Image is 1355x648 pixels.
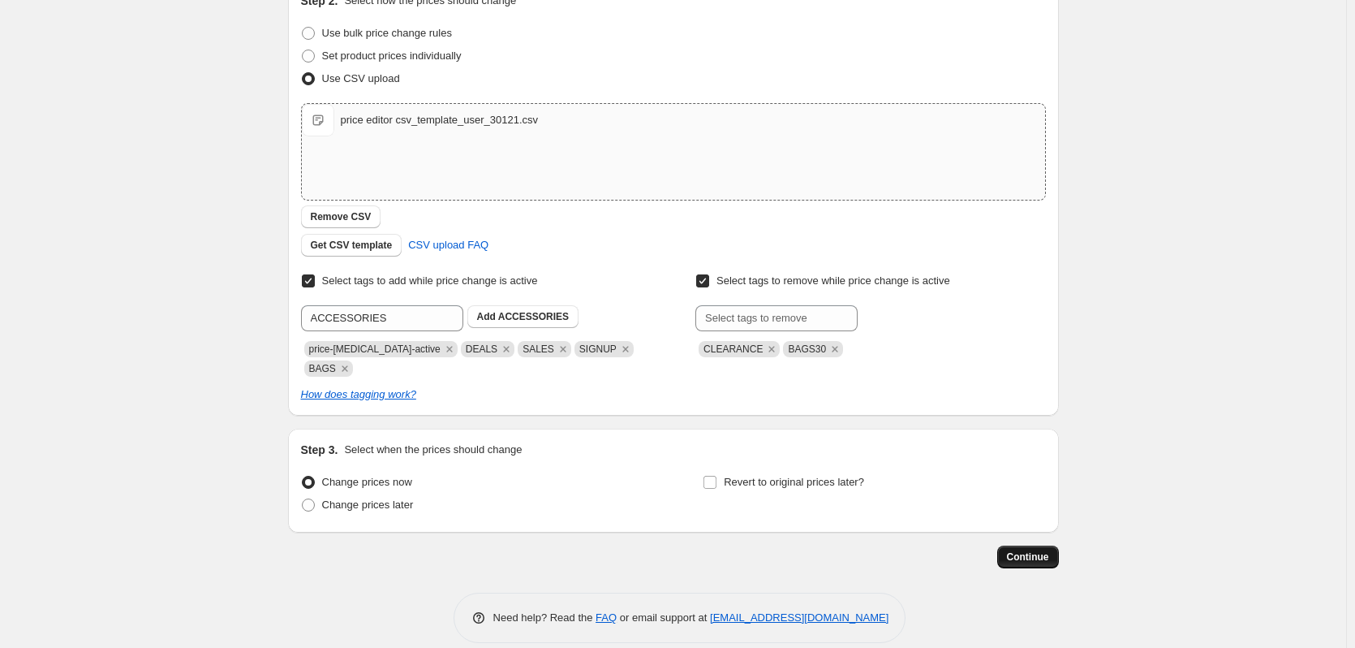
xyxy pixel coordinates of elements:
span: Select tags to remove while price change is active [716,274,950,287]
button: Remove CLEARANCE [764,342,779,356]
span: Change prices now [322,476,412,488]
span: CLEARANCE [703,343,763,355]
a: CSV upload FAQ [398,232,498,258]
span: Revert to original prices later? [724,476,864,488]
a: How does tagging work? [301,388,416,400]
button: Remove CSV [301,205,381,228]
input: Select tags to add [301,305,463,331]
span: CSV upload FAQ [408,237,488,253]
a: FAQ [596,611,617,624]
a: [EMAIL_ADDRESS][DOMAIN_NAME] [710,611,888,624]
span: DEALS [466,343,497,355]
button: Remove SIGNUP [618,342,633,356]
h2: Step 3. [301,442,338,458]
button: Remove BAGS30 [828,342,842,356]
span: SALES [523,343,554,355]
button: Remove BAGS [338,361,352,376]
span: Need help? Read the [493,611,596,624]
span: BAGS [309,363,336,374]
button: Remove DEALS [499,342,514,356]
p: Select when the prices should change [344,442,522,458]
button: Remove price-change-job-active [442,342,457,356]
b: Add [477,311,496,322]
span: Change prices later [322,499,414,511]
span: Continue [1007,551,1049,564]
span: Use CSV upload [322,72,400,84]
span: ACCESSORIES [498,311,569,322]
span: BAGS30 [788,343,826,355]
button: Add ACCESSORIES [467,305,579,328]
button: Remove SALES [556,342,570,356]
span: Use bulk price change rules [322,27,452,39]
span: Get CSV template [311,239,393,252]
button: Get CSV template [301,234,402,257]
span: or email support at [617,611,710,624]
div: price editor csv_template_user_30121.csv [341,112,539,128]
span: Set product prices individually [322,50,462,62]
button: Continue [997,546,1059,568]
span: Select tags to add while price change is active [322,274,538,287]
span: SIGNUP [579,343,617,355]
span: Remove CSV [311,210,372,223]
input: Select tags to remove [695,305,858,331]
span: price-change-job-active [309,343,441,355]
